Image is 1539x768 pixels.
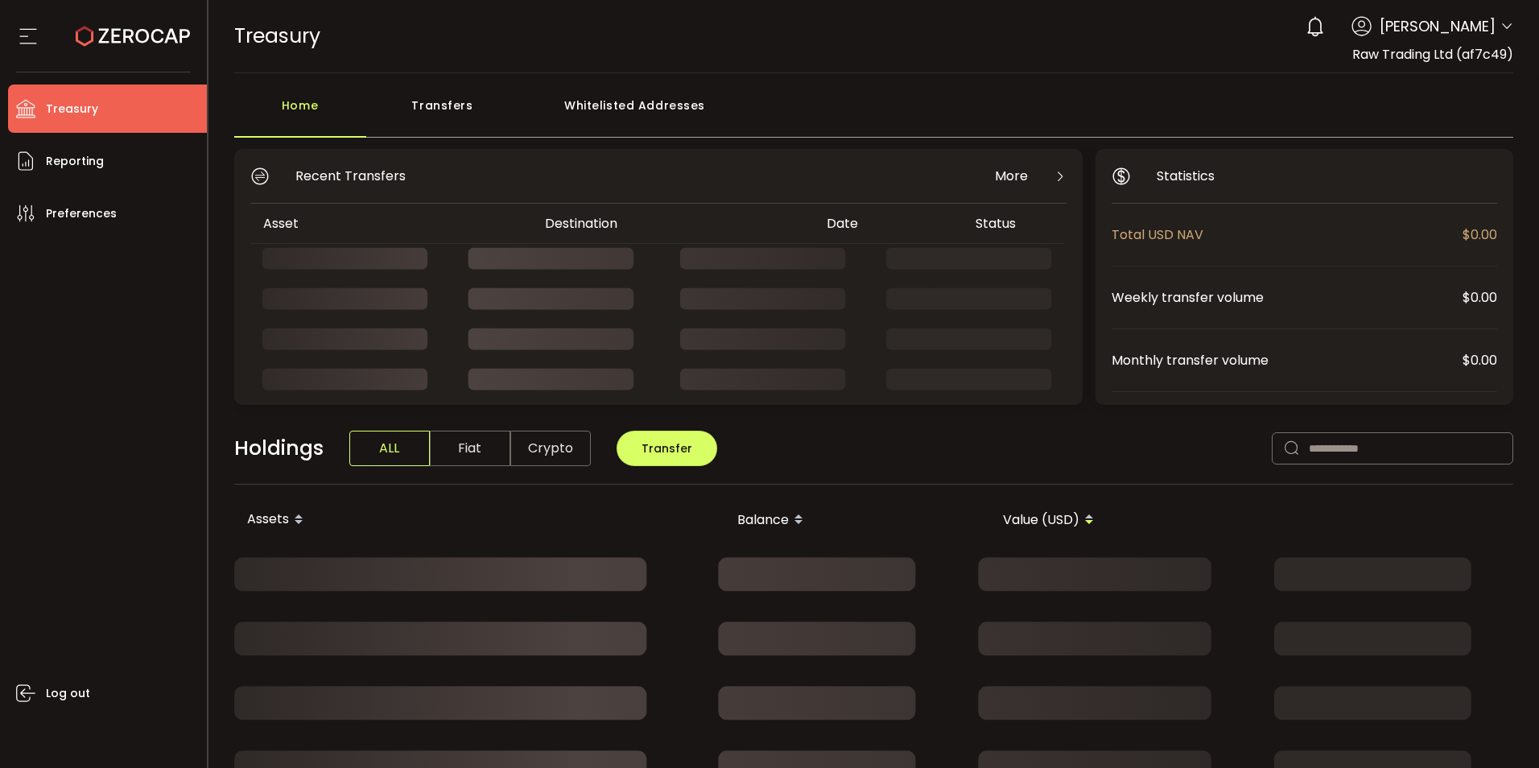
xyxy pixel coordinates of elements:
span: ALL [349,431,430,466]
span: Transfer [642,440,692,456]
div: Status [963,214,1063,233]
span: Weekly transfer volume [1112,287,1463,308]
span: Preferences [46,202,117,225]
span: Statistics [1157,166,1215,186]
span: More [995,166,1028,186]
button: Transfer [617,431,717,466]
span: Treasury [46,97,98,121]
span: Fiat [430,431,510,466]
span: Recent Transfers [295,166,406,186]
span: Holdings [234,433,324,464]
div: Destination [532,214,814,233]
span: Raw Trading Ltd (af7c49) [1352,45,1513,64]
span: [PERSON_NAME] [1380,15,1496,37]
span: $0.00 [1463,225,1497,245]
div: Balance [526,506,816,534]
span: Total USD NAV [1112,225,1463,245]
div: Asset [250,214,532,233]
div: Whitelisted Addresses [519,89,751,138]
span: Treasury [234,22,320,50]
span: $0.00 [1463,350,1497,370]
span: Log out [46,682,90,705]
span: $0.00 [1463,287,1497,308]
span: Reporting [46,150,104,173]
span: Monthly transfer volume [1112,350,1463,370]
div: Transfers [366,89,519,138]
iframe: Chat Widget [1459,691,1539,768]
div: Value (USD) [816,506,1107,534]
span: Crypto [510,431,591,466]
div: Date [814,214,963,233]
div: Assets [234,506,526,534]
div: Home [234,89,366,138]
